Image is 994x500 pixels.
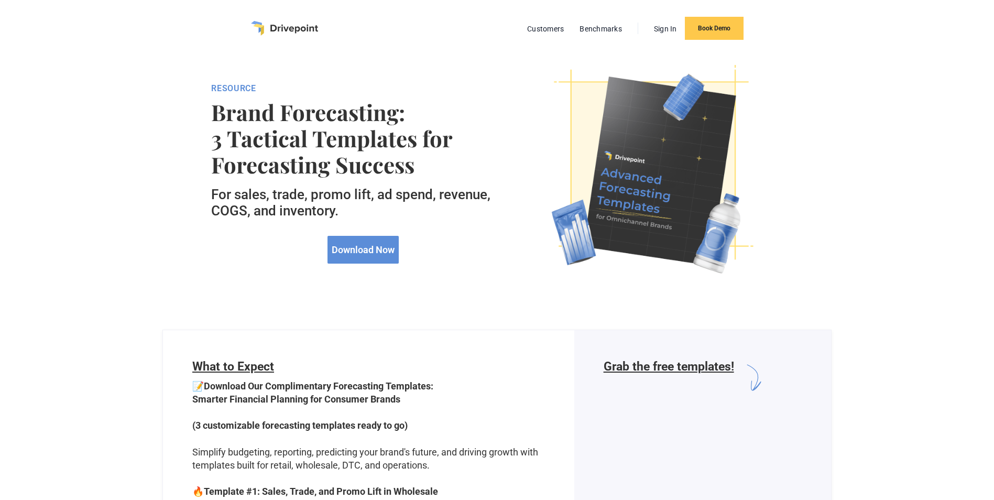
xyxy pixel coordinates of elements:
[604,360,734,396] h6: Grab the free templates!
[649,22,682,36] a: Sign In
[192,420,408,431] strong: (3 customizable forecasting templates ready to go)
[327,236,399,264] a: Download Now
[251,21,318,36] a: home
[574,22,627,36] a: Benchmarks
[522,22,569,36] a: Customers
[211,187,515,219] h5: For sales, trade, promo lift, ad spend, revenue, COGS, and inventory.
[192,360,274,374] span: What to Expect
[192,381,433,405] strong: Download Our Complimentary Forecasting Templates: Smarter Financial Planning for Consumer Brands
[204,486,438,497] strong: Template #1: Sales, Trade, and Promo Lift in Wholesale
[734,360,770,396] img: arrow
[685,17,744,40] a: Book Demo
[211,99,515,178] strong: Brand Forecasting: 3 Tactical Templates for Forecasting Success
[211,83,515,94] div: RESOURCE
